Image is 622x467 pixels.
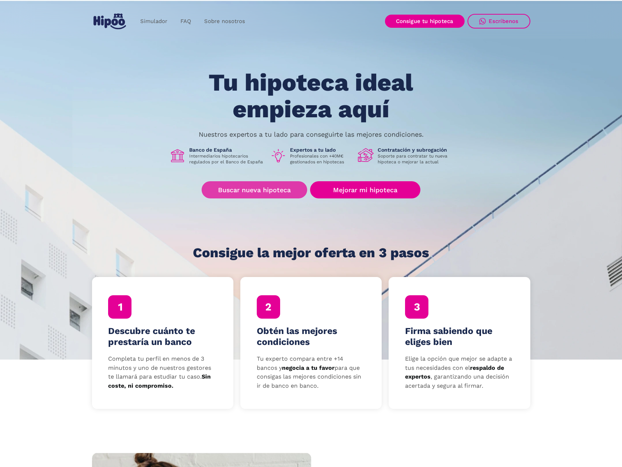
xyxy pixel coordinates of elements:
[108,326,217,348] h4: Descubre cuánto te prestaría un banco
[199,132,424,137] p: Nuestros expertos a tu lado para conseguirte las mejores condiciones.
[378,153,453,165] p: Soporte para contratar tu nueva hipoteca o mejorar la actual
[108,354,217,391] p: Completa tu perfil en menos de 3 minutos y uno de nuestros gestores te llamará para estudiar tu c...
[92,11,128,32] a: home
[202,181,307,198] a: Buscar nueva hipoteca
[134,14,174,29] a: Simulador
[257,326,366,348] h4: Obtén las mejores condiciones
[193,246,429,260] h1: Consigue la mejor oferta en 3 pasos
[257,354,366,391] p: Tu experto compara entre +14 bancos y para que consigas las mejores condiciones sin ir de banco e...
[174,14,198,29] a: FAQ
[172,69,449,122] h1: Tu hipoteca ideal empieza aquí
[282,364,335,371] strong: negocia a tu favor
[468,14,530,29] a: Escríbenos
[489,18,519,24] div: Escríbenos
[405,326,514,348] h4: Firma sabiendo que eliges bien
[310,181,420,198] a: Mejorar mi hipoteca
[189,153,264,165] p: Intermediarios hipotecarios regulados por el Banco de España
[108,373,211,389] strong: Sin coste, ni compromiso.
[198,14,252,29] a: Sobre nosotros
[189,147,264,153] h1: Banco de España
[378,147,453,153] h1: Contratación y subrogación
[290,147,352,153] h1: Expertos a tu lado
[385,15,465,28] a: Consigue tu hipoteca
[405,354,514,391] p: Elige la opción que mejor se adapte a tus necesidades con el , garantizando una decisión acertada...
[290,153,352,165] p: Profesionales con +40M€ gestionados en hipotecas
